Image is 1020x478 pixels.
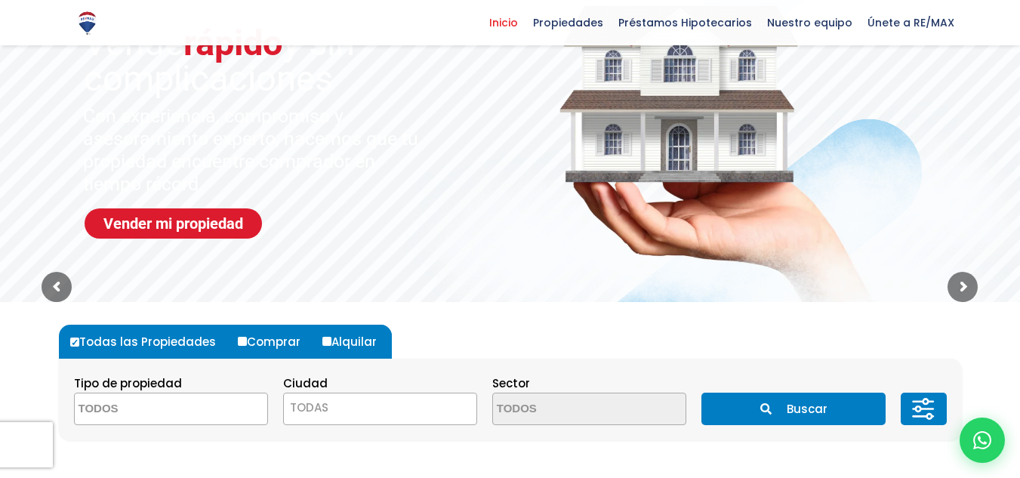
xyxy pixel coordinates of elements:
a: Vender mi propiedad [85,208,262,239]
label: Comprar [234,325,316,359]
span: Ciudad [283,375,328,391]
input: Comprar [238,337,247,346]
span: Propiedades [525,11,611,34]
span: Inicio [482,11,525,34]
span: Nuestro equipo [760,11,860,34]
sr7-txt: Con experiencia, compromiso y asesoramiento experto, hacemos que tu propiedad encuentre comprador... [83,105,430,196]
input: Alquilar [322,337,331,346]
span: Únete a RE/MAX [860,11,962,34]
label: Alquilar [319,325,392,359]
span: TODAS [284,397,476,418]
button: Buscar [701,393,886,425]
span: Préstamos Hipotecarios [611,11,760,34]
span: TODAS [290,399,328,415]
sr7-txt: Vende y sin complicaciones [84,25,460,96]
span: Tipo de propiedad [74,375,182,391]
img: Logo de REMAX [74,10,100,36]
textarea: Search [75,393,221,426]
span: Sector [492,375,530,391]
textarea: Search [493,393,639,426]
label: Todas las Propiedades [66,325,231,359]
input: Todas las Propiedades [70,338,79,347]
span: TODAS [283,393,477,425]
